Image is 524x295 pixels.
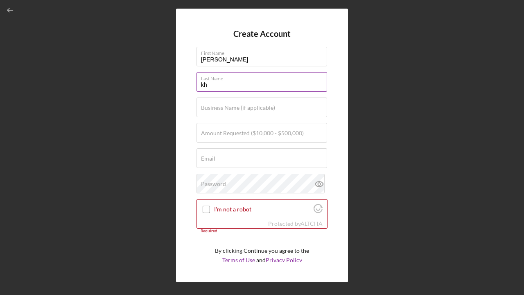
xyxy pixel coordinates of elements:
label: First Name [201,47,327,56]
h4: Create Account [233,29,291,39]
label: Business Name (if applicable) [201,104,275,111]
label: Email [201,155,215,162]
a: Visit Altcha.org [300,220,323,227]
label: Amount Requested ($10,000 - $500,000) [201,130,304,136]
div: Required [196,229,327,234]
a: Privacy Policy [266,256,302,263]
label: Last Name [201,73,327,82]
div: Protected by [268,220,323,227]
label: I'm not a robot [214,206,311,213]
label: Password [201,181,226,187]
a: Visit Altcha.org [314,207,323,214]
a: Terms of Use [222,256,255,263]
p: By clicking Continue you agree to the and [215,246,309,265]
